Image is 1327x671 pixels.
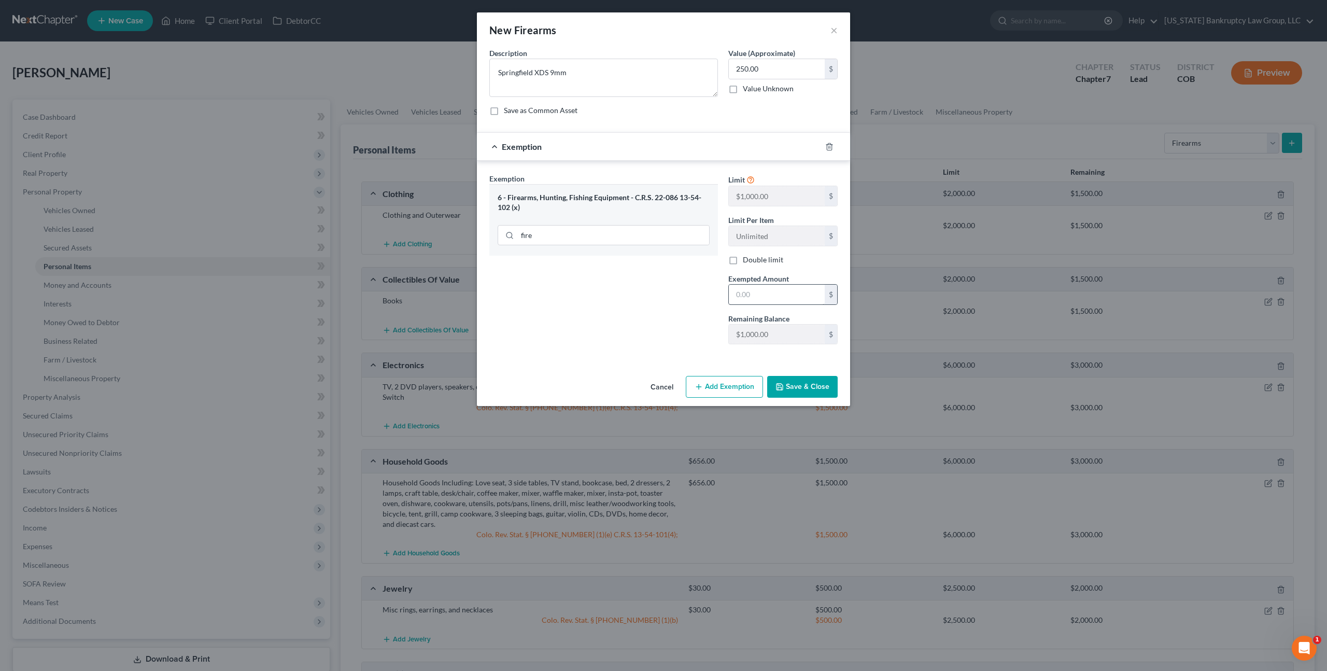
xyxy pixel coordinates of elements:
[729,226,825,246] input: --
[825,285,837,304] div: $
[642,377,682,398] button: Cancel
[728,48,795,59] label: Value (Approximate)
[825,226,837,246] div: $
[489,23,557,37] div: New Firearms
[728,215,774,226] label: Limit Per Item
[489,174,525,183] span: Exemption
[729,285,825,304] input: 0.00
[686,376,763,398] button: Add Exemption
[728,313,789,324] label: Remaining Balance
[728,175,745,184] span: Limit
[767,376,838,398] button: Save & Close
[729,186,825,206] input: --
[498,193,710,212] div: 6 - Firearms, Hunting, Fishing Equipment - C.R.S. 22-086 13-54-102 (x)
[517,226,709,245] input: Search exemption rules...
[825,325,837,344] div: $
[729,325,825,344] input: --
[729,59,825,79] input: 0.00
[825,186,837,206] div: $
[743,83,794,94] label: Value Unknown
[489,49,527,58] span: Description
[502,142,542,151] span: Exemption
[728,274,789,283] span: Exempted Amount
[830,24,838,36] button: ×
[504,105,577,116] label: Save as Common Asset
[1313,636,1321,644] span: 1
[1292,636,1317,661] iframe: Intercom live chat
[825,59,837,79] div: $
[743,255,783,265] label: Double limit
